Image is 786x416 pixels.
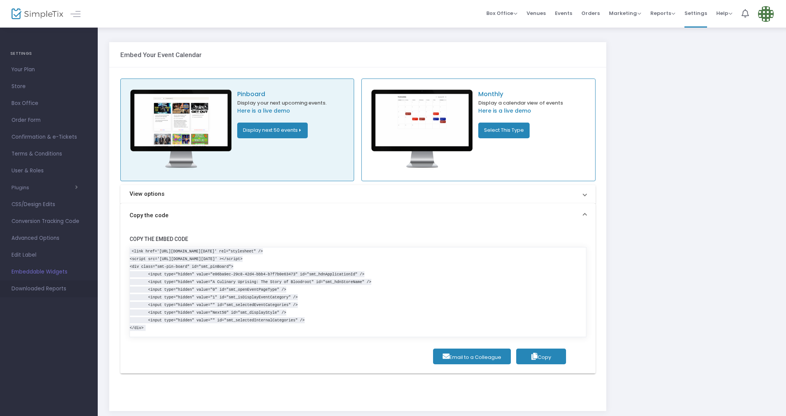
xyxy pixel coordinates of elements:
span: Embeddable Widgets [11,267,86,277]
span: Marketing [609,10,641,17]
span: Box Office [486,10,517,17]
mat-expansion-panel-header: Copy the code [120,203,596,228]
span: Box Office [11,98,86,108]
p: Pinboard [237,90,350,99]
span: Reports [650,10,675,17]
button: Plugins [11,185,78,191]
img: pinboard-sample.png [125,90,237,170]
span: Copy [532,354,551,361]
span: Confirmation & e-Tickets [11,132,86,142]
p: Display your next upcoming events. [237,99,350,107]
span: Settings [684,3,707,23]
mat-expansion-panel-header: View options [120,185,596,203]
span: Conversion Tracking Code [11,216,86,226]
span: Email to a Colleague [439,350,505,365]
span: Events [555,3,572,23]
span: Store [11,82,86,92]
span: Orders [581,3,600,23]
span: Venues [527,3,546,23]
mat-panel-title: Copy the code [130,211,577,220]
img: calendar-sample.png [366,90,478,170]
span: Help [716,10,732,17]
p: Monthly [478,90,591,99]
button: Copy [516,349,566,364]
a: Here is a live demo [237,107,350,115]
span: Downloaded Reports [11,284,86,294]
span: CSS/Design Edits [11,200,86,210]
span: Terms & Conditions [11,149,86,159]
button: Select This Type [478,123,530,138]
code: <link href='[URL][DOMAIN_NAME][DATE]' rel="stylesheet" /> <script src='[URL][DOMAIN_NAME][DATE]' ... [130,248,371,331]
a: Email to a Colleague [433,349,511,364]
p: Display a calendar view of events [478,99,591,107]
a: Here is a live demo [478,107,591,115]
span: User & Roles [11,166,86,176]
label: COPY THE EMBED CODE [130,232,188,247]
div: Copy the code [120,228,596,373]
span: Your Plan [11,65,86,75]
button: Display next 50 events [237,123,308,138]
span: Advanced Options [11,233,86,243]
mat-panel-title: View options [130,190,577,198]
h3: Embed Your Event Calendar [120,51,202,59]
span: Order Form [11,115,86,125]
span: Edit Label [11,250,86,260]
h4: SETTINGS [10,46,87,61]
